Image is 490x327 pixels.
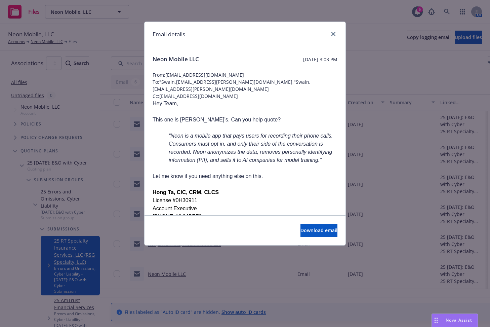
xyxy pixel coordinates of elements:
span: Nova Assist [446,317,472,323]
span: From: [EMAIL_ADDRESS][DOMAIN_NAME] [153,71,337,78]
div: Drag to move [432,314,440,327]
span: Hong Ta, CIC, CRM, CLCS [153,189,219,195]
span: Cc: [EMAIL_ADDRESS][DOMAIN_NAME] [153,93,337,100]
span: Hey Team, [153,101,178,106]
span: “Neon is a mobile app that pays users for recording their phone calls. Consumers must opt in, and... [169,133,333,163]
button: Download email [300,224,337,237]
span: [DATE] 3:03 PM [303,56,337,63]
span: Neon Mobile LLC [153,55,199,63]
a: close [329,30,337,38]
span: Let me know if you need anything else on this. [153,173,263,179]
h1: Email details [153,30,185,39]
span: This one is [PERSON_NAME]’s. Can you help quote? [153,117,281,122]
button: Nova Assist [432,314,478,327]
span: [PHONE_NUMBER] [153,214,201,219]
span: Account Executive [153,206,197,211]
span: To: "Swain,[EMAIL_ADDRESS][PERSON_NAME][DOMAIN_NAME],"Swain,[EMAIL_ADDRESS][PERSON_NAME][DOMAIN_N... [153,78,337,93]
span: Download email [300,227,337,233]
span: License #0H30911 [153,197,197,203]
